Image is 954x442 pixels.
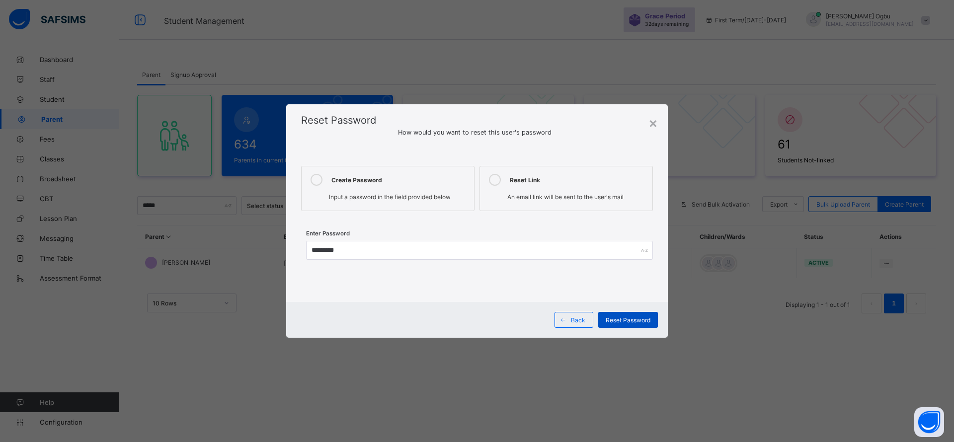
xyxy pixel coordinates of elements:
[331,174,469,186] div: Create Password
[306,230,350,237] label: Enter Password
[648,114,658,131] div: ×
[571,316,585,324] span: Back
[510,174,647,186] div: Reset Link
[507,193,624,201] span: An email link will be sent to the user's mail
[329,193,451,201] span: Input a password in the field provided below
[914,407,944,437] button: Open asap
[301,129,653,136] span: How would you want to reset this user's password
[301,114,376,126] span: Reset Password
[606,316,650,324] span: Reset Password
